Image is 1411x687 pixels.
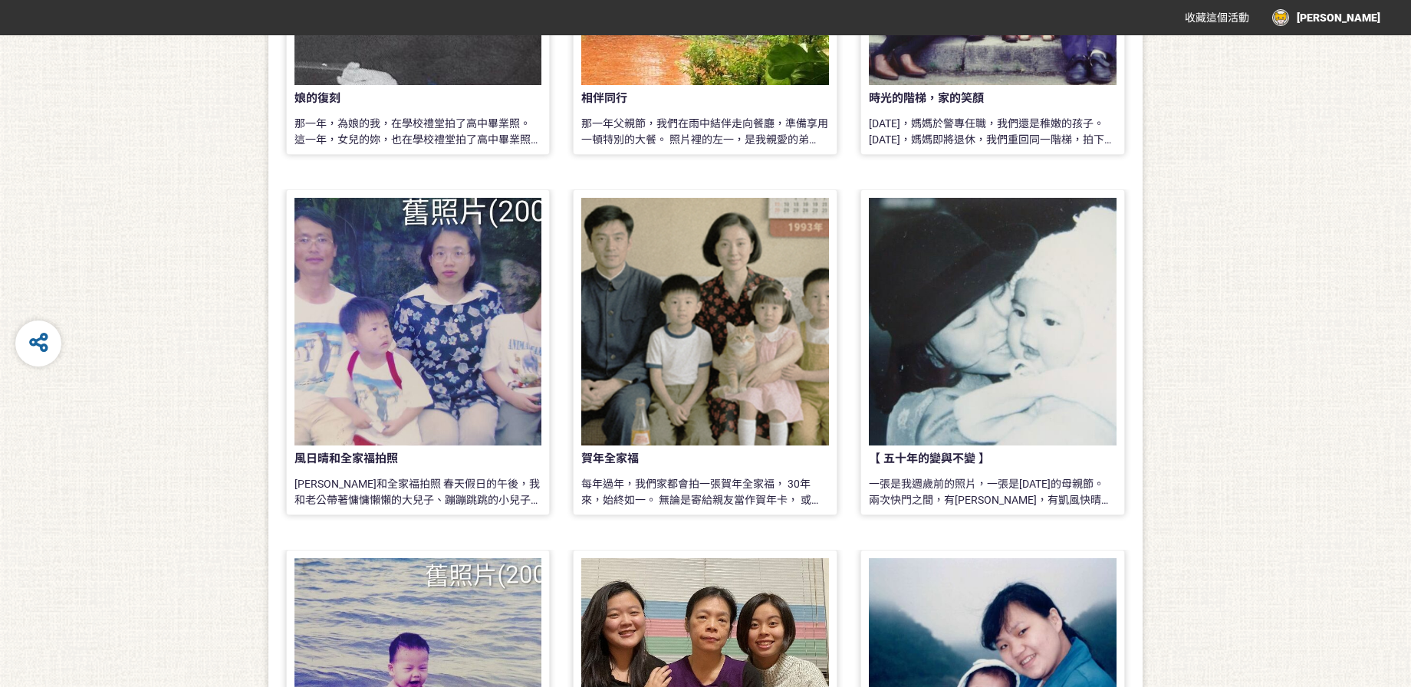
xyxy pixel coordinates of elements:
[581,90,779,107] div: 相伴同行
[581,450,779,468] div: 賀年全家福
[573,189,837,515] a: 賀年全家福每年過年，我們家都會拍一張賀年全家福， 30年來，始終如一。 無論是寄給親友當作賀年卡， 或是多年後自己翻相簿回憶， 看著每張照片的變化， 總讓人回味無窮。 [DATE][DATE]，...
[581,116,829,146] div: 那一年父親節，我們在雨中結伴走向餐廳，準備享用一頓特別的大餐。 照片裡的左一，是我親愛的弟弟，他與腦瘤奮戰過後離開了我們；左二是媽媽，左三是我，左四是爺爺，他也在不久後離開。 那天的雨很溫柔，把...
[581,476,829,507] div: 每年過年，我們家都會拍一張賀年全家福， 30年來，始終如一。 無論是寄給親友當作賀年卡， 或是多年後自己翻相簿回憶， 看著每張照片的變化， 總讓人回味無窮。 [DATE][DATE]，爸媽老了，...
[294,116,542,146] div: 那一年，為娘的我，在學校禮堂拍了高中畢業照。 這一年，女兒的妳，也在學校禮堂拍了高中畢業照。 不同時空，卻是相同背景，女兒復刻了為娘的畢業照，更是復刻生命的延續。 （註：背景為中山女高禮堂）
[869,450,1067,468] div: 【 五十年的變與不變 】
[294,90,492,107] div: 娘的復刻
[869,476,1117,507] div: 一張是我週歲前的照片，一張是[DATE]的母親節。 兩次快門之間，有[PERSON_NAME]，有凱風快晴； 曾經呀呀學語的我，已成中年大叔。 照片中， 變的是滄海桑田，變的是物換星移； 變的是...
[1185,12,1249,24] span: 收藏這個活動
[869,116,1117,146] div: [DATE]，媽媽於警專任職，我們還是稚嫩的孩子。 [DATE]，媽媽即將退休，我們重回同一階梯，拍下與往昔呼應的照片，階梯見證了歲月流轉及屬於我們家的溫暖笑顏。 願再過三十年，依舊能在同樣的位...
[860,189,1125,515] a: 【 五十年的變與不變 】一張是我週歲前的照片，一張是[DATE]的母親節。 兩次快門之間，有[PERSON_NAME]，有凱風快晴； 曾經呀呀學語的我，已成中年大叔。 照片中， 變的是滄海桑田，...
[869,90,1067,107] div: 時光的階梯，家的笑顏
[294,476,542,507] div: [PERSON_NAME]和全家福拍照 春天假日的午後，我和老公帶著慵慵懶懶的大兒子、蹦蹦跳跳的小兒子來到公園。 [DATE][DATE]，兄弟倆已人[PERSON_NAME]。4人行再次拍下幸...
[294,450,492,468] div: 風日晴和全家福拍照
[286,189,551,515] a: 風日晴和全家福拍照[PERSON_NAME]和全家福拍照 春天假日的午後，我和老公帶著慵慵懶懶的大兒子、蹦蹦跳跳的小兒子來到公園。 [DATE][DATE]，兄弟倆已人[PERSON_NAME]...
